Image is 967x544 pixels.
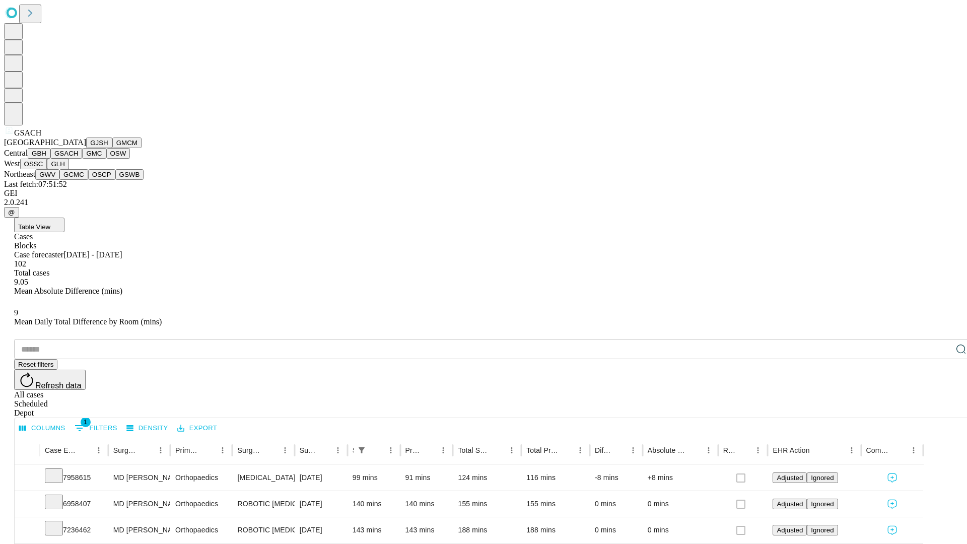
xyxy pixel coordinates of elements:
[773,499,807,509] button: Adjusted
[14,268,49,277] span: Total cases
[17,421,68,436] button: Select columns
[264,443,278,457] button: Sort
[626,443,640,457] button: Menu
[175,421,220,436] button: Export
[559,443,573,457] button: Sort
[45,491,103,517] div: 6958407
[47,159,68,169] button: GLH
[59,169,88,180] button: GCMC
[18,223,50,231] span: Table View
[45,517,103,543] div: 7236462
[78,443,92,457] button: Sort
[892,443,907,457] button: Sort
[72,420,120,436] button: Show filters
[702,443,716,457] button: Menu
[81,417,91,427] span: 1
[773,525,807,535] button: Adjusted
[300,491,342,517] div: [DATE]
[458,465,516,491] div: 124 mins
[595,465,638,491] div: -8 mins
[115,169,144,180] button: GSWB
[355,443,369,457] button: Show filters
[113,446,139,454] div: Surgeon Name
[526,465,585,491] div: 116 mins
[50,148,82,159] button: GSACH
[45,465,103,491] div: 7958615
[687,443,702,457] button: Sort
[300,517,342,543] div: [DATE]
[458,517,516,543] div: 188 mins
[112,138,142,148] button: GMCM
[773,446,809,454] div: EHR Action
[4,159,20,168] span: West
[20,496,35,513] button: Expand
[237,465,289,491] div: [MEDICAL_DATA] [MEDICAL_DATA]
[353,465,395,491] div: 99 mins
[14,359,57,370] button: Reset filters
[845,443,859,457] button: Menu
[436,443,450,457] button: Menu
[907,443,921,457] button: Menu
[811,443,825,457] button: Sort
[92,443,106,457] button: Menu
[4,149,28,157] span: Central
[237,491,289,517] div: ROBOTIC [MEDICAL_DATA] KNEE TOTAL
[355,443,369,457] div: 1 active filter
[777,500,803,508] span: Adjusted
[113,465,165,491] div: MD [PERSON_NAME]
[14,278,28,286] span: 9.05
[595,446,611,454] div: Difference
[175,517,227,543] div: Orthopaedics
[300,446,316,454] div: Surgery Date
[140,443,154,457] button: Sort
[405,446,422,454] div: Predicted In Room Duration
[88,169,115,180] button: OSCP
[777,474,803,482] span: Adjusted
[14,370,86,390] button: Refresh data
[4,207,19,218] button: @
[216,443,230,457] button: Menu
[405,465,448,491] div: 91 mins
[201,443,216,457] button: Sort
[405,517,448,543] div: 143 mins
[505,443,519,457] button: Menu
[20,469,35,487] button: Expand
[82,148,106,159] button: GMC
[278,443,292,457] button: Menu
[811,500,834,508] span: Ignored
[595,491,638,517] div: 0 mins
[4,198,963,207] div: 2.0.241
[723,446,736,454] div: Resolved in EHR
[491,443,505,457] button: Sort
[28,148,50,159] button: GBH
[526,491,585,517] div: 155 mins
[807,499,838,509] button: Ignored
[612,443,626,457] button: Sort
[384,443,398,457] button: Menu
[4,170,35,178] span: Northeast
[14,287,122,295] span: Mean Absolute Difference (mins)
[35,169,59,180] button: GWV
[458,491,516,517] div: 155 mins
[113,517,165,543] div: MD [PERSON_NAME]
[124,421,171,436] button: Density
[773,472,807,483] button: Adjusted
[113,491,165,517] div: MD [PERSON_NAME]
[237,517,289,543] div: ROBOTIC [MEDICAL_DATA] KNEE TOTAL
[14,308,18,317] span: 9
[35,381,82,390] span: Refresh data
[422,443,436,457] button: Sort
[4,189,963,198] div: GEI
[18,361,53,368] span: Reset filters
[14,128,41,137] span: GSACH
[45,446,77,454] div: Case Epic Id
[573,443,587,457] button: Menu
[300,465,342,491] div: [DATE]
[811,526,834,534] span: Ignored
[777,526,803,534] span: Adjusted
[353,491,395,517] div: 140 mins
[353,517,395,543] div: 143 mins
[4,138,86,147] span: [GEOGRAPHIC_DATA]
[331,443,345,457] button: Menu
[405,491,448,517] div: 140 mins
